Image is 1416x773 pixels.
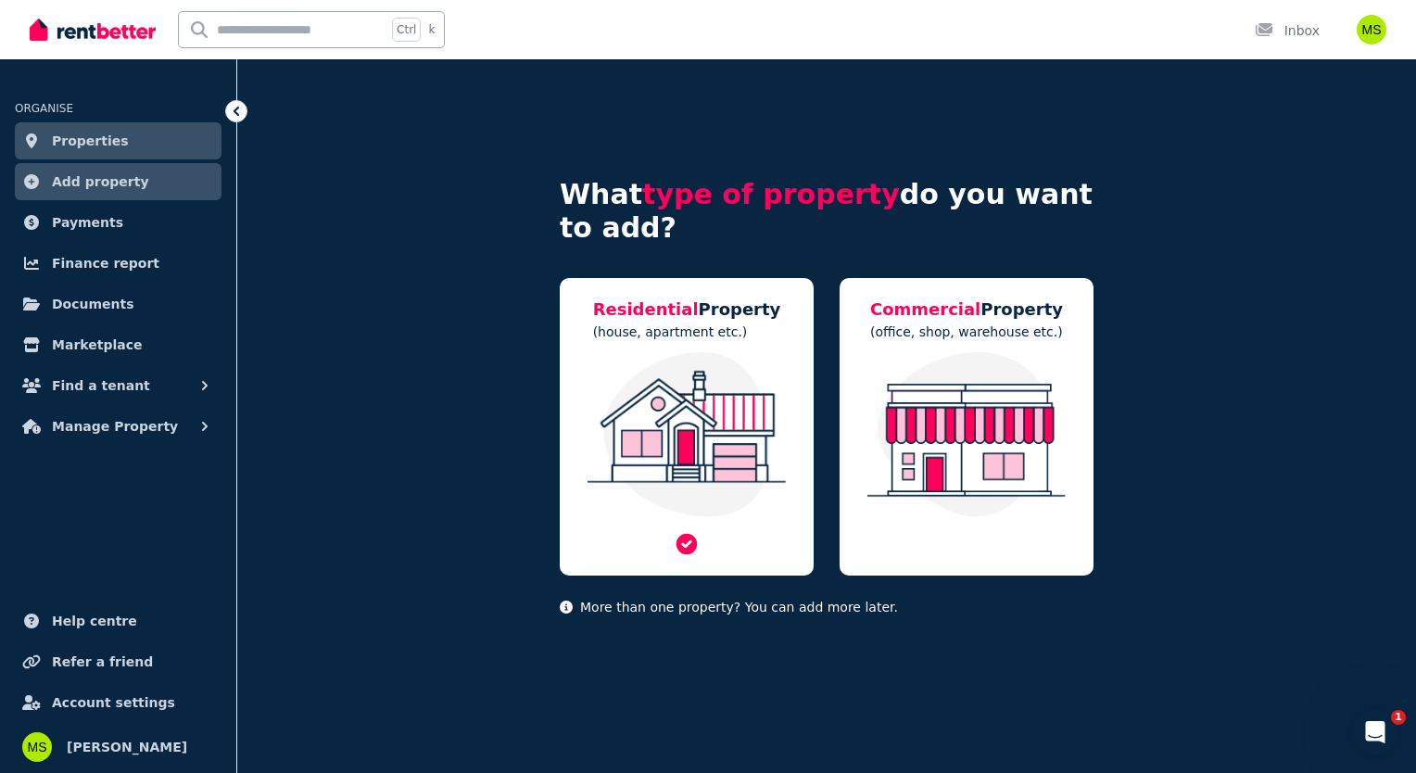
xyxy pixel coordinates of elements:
[52,610,137,632] span: Help centre
[15,684,221,721] a: Account settings
[1255,21,1320,40] div: Inbox
[67,736,187,758] span: [PERSON_NAME]
[52,293,134,315] span: Documents
[870,297,1063,323] h5: Property
[15,245,221,282] a: Finance report
[15,367,221,404] button: Find a tenant
[15,163,221,200] a: Add property
[560,178,1094,245] h4: What do you want to add?
[870,323,1063,341] p: (office, shop, warehouse etc.)
[52,334,142,356] span: Marketplace
[1353,710,1397,754] iframe: Intercom live chat
[52,130,129,152] span: Properties
[52,691,175,714] span: Account settings
[52,374,150,397] span: Find a tenant
[15,285,221,323] a: Documents
[560,598,1094,616] p: More than one property? You can add more later.
[22,732,52,762] img: Monica Salazar
[15,102,73,115] span: ORGANISE
[870,299,980,319] span: Commercial
[428,22,435,37] span: k
[52,211,123,234] span: Payments
[30,16,156,44] img: RentBetter
[593,297,781,323] h5: Property
[1357,15,1386,44] img: Monica Salazar
[15,602,221,640] a: Help centre
[15,326,221,363] a: Marketplace
[15,643,221,680] a: Refer a friend
[578,352,795,517] img: Residential Property
[1391,710,1406,725] span: 1
[15,408,221,445] button: Manage Property
[52,651,153,673] span: Refer a friend
[15,204,221,241] a: Payments
[52,415,178,437] span: Manage Property
[858,352,1075,517] img: Commercial Property
[15,122,221,159] a: Properties
[593,299,699,319] span: Residential
[392,18,421,42] span: Ctrl
[52,252,159,274] span: Finance report
[52,171,149,193] span: Add property
[593,323,781,341] p: (house, apartment etc.)
[642,178,900,210] span: type of property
